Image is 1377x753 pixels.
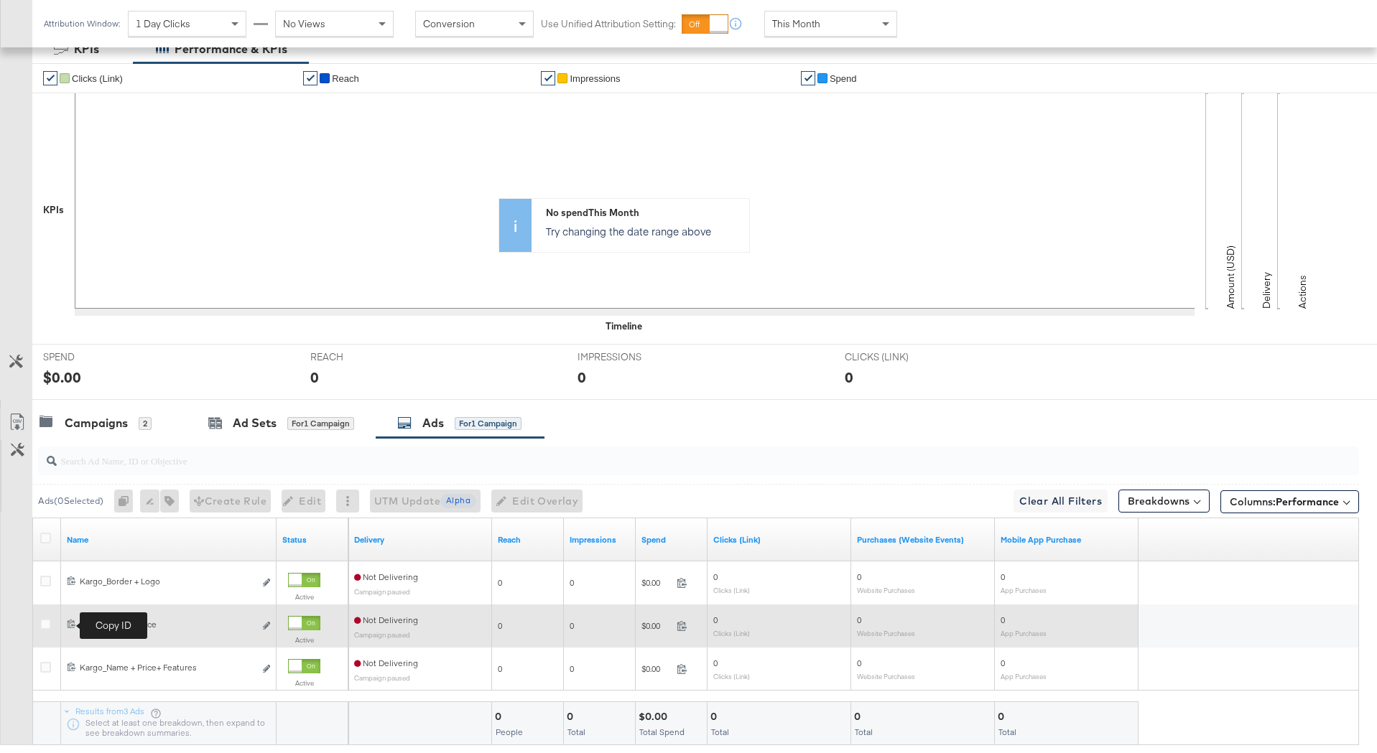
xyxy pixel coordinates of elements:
[1001,672,1047,680] sub: App Purchases
[857,534,989,546] a: The number of times a purchase was made tracked by your Custom Audience pixel on your website aft...
[546,224,742,238] p: Try changing the date range above
[546,206,742,220] div: No spend This Month
[1014,490,1108,513] button: Clear All Filters
[139,417,152,430] div: 2
[498,534,558,546] a: The number of people your ad was served to.
[998,710,1009,724] div: 0
[287,417,354,430] div: for 1 Campaign
[496,726,523,737] span: People
[857,571,861,582] span: 0
[283,17,325,30] span: No Views
[354,630,410,639] sub: Campaign paused
[422,415,444,431] div: Ads
[845,350,952,364] span: CLICKS (LINK)
[713,571,718,582] span: 0
[43,71,57,85] a: ✔
[57,441,1238,469] input: Search Ad Name, ID or Objective
[541,71,555,85] a: ✔
[74,41,99,57] div: KPIs
[332,73,359,84] span: Reach
[72,73,123,84] span: Clicks (Link)
[641,620,671,631] span: $0.00
[288,592,320,602] label: Active
[354,587,410,596] sub: Campaign paused
[354,673,410,682] sub: Campaign paused
[354,614,418,625] span: Not Delivering
[114,490,140,513] div: 0
[567,710,578,724] div: 0
[570,577,574,588] span: 0
[998,726,1016,737] span: Total
[1001,534,1133,546] a: The number of times a purchase was made in your mobile app as a result of your ad.
[857,586,915,594] sub: Website Purchases
[1001,571,1005,582] span: 0
[641,577,671,588] span: $0.00
[303,71,317,85] a: ✔
[288,635,320,645] label: Active
[288,678,320,688] label: Active
[1001,629,1047,637] sub: App Purchases
[639,726,685,737] span: Total Spend
[65,415,128,431] div: Campaigns
[1001,658,1005,668] span: 0
[713,658,718,668] span: 0
[1230,495,1339,509] span: Columns:
[772,17,820,30] span: This Month
[713,672,750,680] sub: Clicks (Link)
[1001,586,1047,594] sub: App Purchases
[845,367,853,388] div: 0
[455,417,521,430] div: for 1 Campaign
[43,367,81,388] div: $0.00
[857,672,915,680] sub: Website Purchases
[713,614,718,625] span: 0
[1220,490,1359,513] button: Columns:Performance
[495,710,506,724] div: 0
[578,367,586,388] div: 0
[43,350,151,364] span: SPEND
[1118,490,1210,513] button: Breakdowns
[1019,492,1102,510] span: Clear All Filters
[38,495,103,508] div: Ads ( 0 Selected)
[855,726,873,737] span: Total
[354,571,418,582] span: Not Delivering
[1276,495,1339,508] span: Performance
[641,663,671,674] span: $0.00
[80,619,254,630] div: Kargo_Name + Price
[1001,614,1005,625] span: 0
[570,73,620,84] span: Impressions
[175,41,287,57] div: Performance & KPIs
[354,534,486,546] a: Reflects the ability of your Ad to achieve delivery.
[498,620,502,631] span: 0
[310,350,418,364] span: REACH
[310,367,319,388] div: 0
[570,534,630,546] a: The number of times your ad was served. On mobile apps an ad is counted as served the first time ...
[830,73,857,84] span: Spend
[570,620,574,631] span: 0
[567,726,585,737] span: Total
[857,629,915,637] sub: Website Purchases
[711,726,729,737] span: Total
[80,662,254,673] div: Kargo_Name + Price+ Features
[136,17,190,30] span: 1 Day Clicks
[67,534,271,546] a: Ad Name.
[639,710,672,724] div: $0.00
[713,586,750,594] sub: Clicks (Link)
[354,658,418,668] span: Not Delivering
[43,19,121,29] div: Attribution Window:
[713,534,845,546] a: The number of clicks on links appearing on your ad or Page that direct people to your sites off F...
[80,576,254,587] div: Kargo_Border + Logo
[641,534,702,546] a: The total amount spent to date.
[541,17,676,31] label: Use Unified Attribution Setting:
[233,415,277,431] div: Ad Sets
[857,658,861,668] span: 0
[423,17,475,30] span: Conversion
[570,663,574,674] span: 0
[710,710,721,724] div: 0
[857,614,861,625] span: 0
[854,710,865,724] div: 0
[578,350,685,364] span: IMPRESSIONS
[498,577,502,588] span: 0
[801,71,815,85] a: ✔
[282,534,343,546] a: Shows the current state of your Ad.
[713,629,750,637] sub: Clicks (Link)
